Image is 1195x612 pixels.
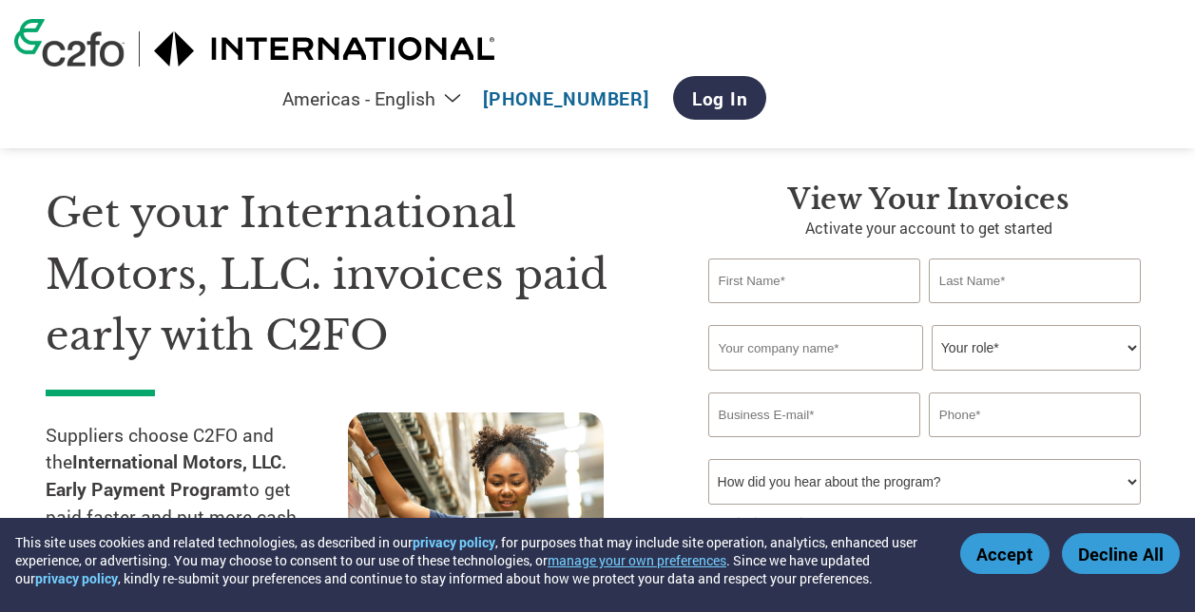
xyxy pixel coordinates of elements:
[14,19,125,67] img: c2fo logo
[413,533,495,551] a: privacy policy
[929,258,1141,303] input: Last Name*
[708,217,1149,239] p: Activate your account to get started
[46,182,651,367] h1: Get your International Motors, LLC. invoices paid early with C2FO
[673,76,767,120] a: Log In
[708,258,920,303] input: First Name*
[708,373,1141,385] div: Invalid company name or company name is too long
[708,305,920,317] div: Invalid first name or first name is too long
[1062,533,1180,574] button: Decline All
[708,392,920,437] input: Invalid Email format
[483,86,649,110] a: [PHONE_NUMBER]
[708,439,920,451] div: Inavlid Email Address
[46,449,287,501] strong: International Motors, LLC. Early Payment Program
[929,439,1141,451] div: Inavlid Phone Number
[708,325,923,371] input: Your company name*
[929,392,1141,437] input: Phone*
[708,182,1149,217] h3: View Your Invoices
[932,325,1141,371] select: Title/Role
[708,513,1149,553] p: By clicking "Activate Account" you agree to C2FO's and
[929,305,1141,317] div: Invalid last name or last name is too long
[348,412,604,600] img: supply chain worker
[35,569,118,587] a: privacy policy
[154,31,496,67] img: International Motors, LLC.
[960,533,1050,574] button: Accept
[548,551,726,569] button: manage your own preferences
[15,533,933,587] div: This site uses cookies and related technologies, as described in our , for purposes that may incl...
